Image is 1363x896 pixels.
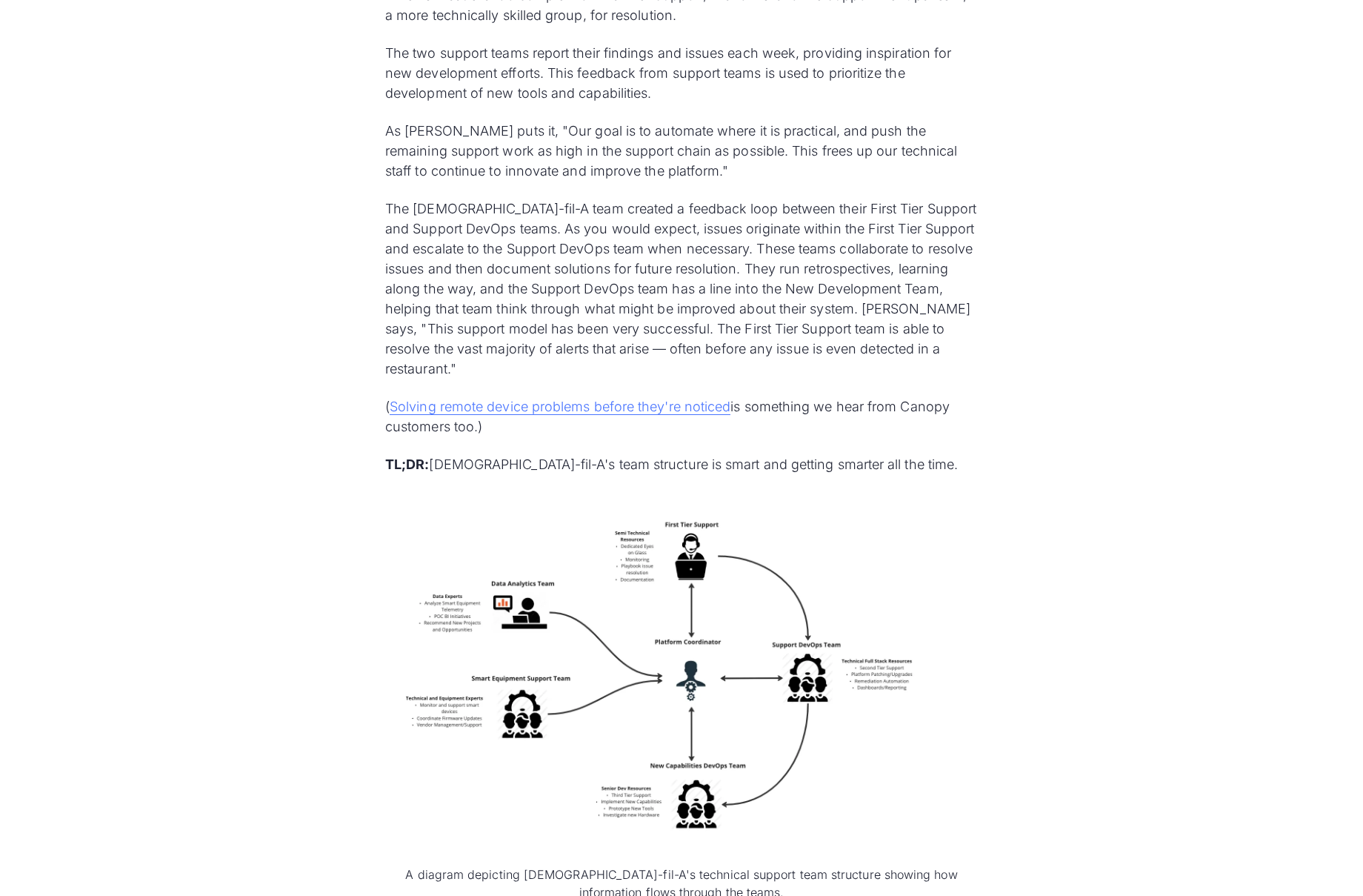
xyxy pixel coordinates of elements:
[385,199,978,379] p: The [DEMOGRAPHIC_DATA]-fil-A team created a feedback loop between their First Tier Support and Su...
[385,43,978,103] p: The two support teams report their findings and issues each week, providing inspiration for new d...
[385,396,978,437] p: ( is something we hear from Canopy customers too.)
[385,457,429,472] strong: TL;DR:
[385,454,978,474] p: [DEMOGRAPHIC_DATA]-fil-A's team structure is smart and getting smarter all the time.
[390,399,730,415] a: Solving remote device problems before they're noticed
[385,121,978,181] p: As [PERSON_NAME] puts it, "Our goal is to automate where it is practical, and push the remaining ...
